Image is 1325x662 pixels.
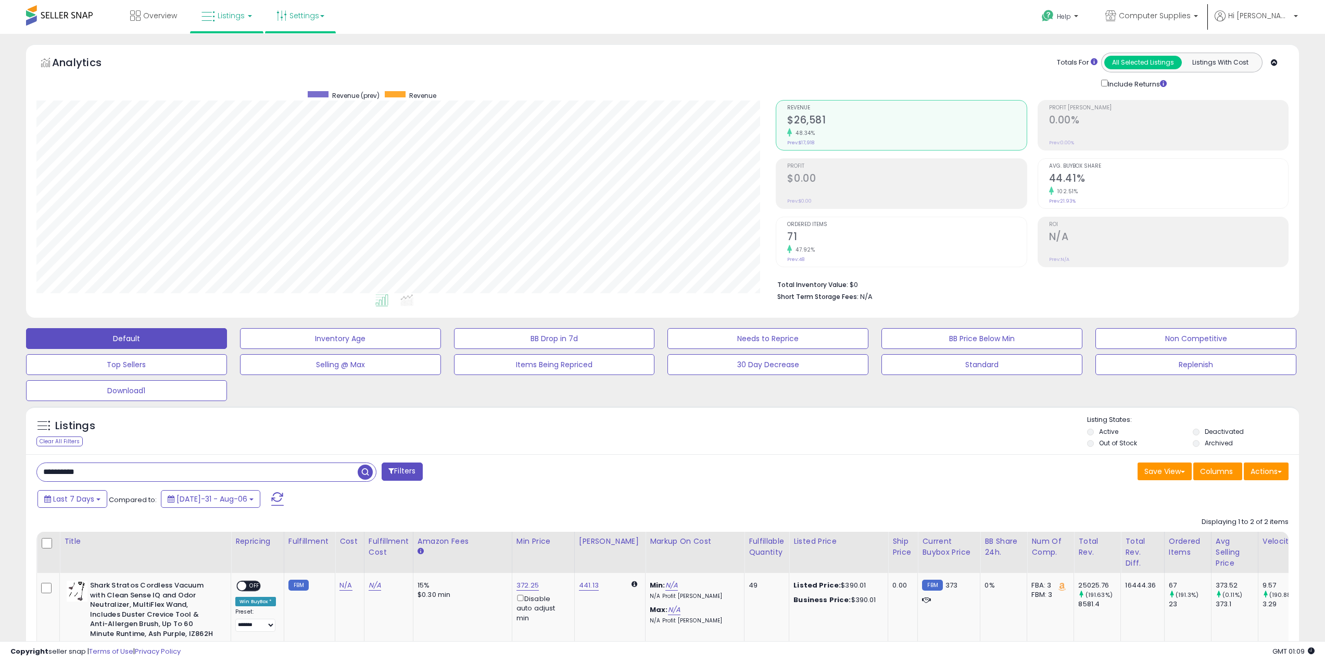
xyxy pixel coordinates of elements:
small: 102.51% [1054,188,1078,195]
b: Total Inventory Value: [777,280,848,289]
div: Total Rev. [1078,536,1116,558]
div: Fulfillable Quantity [749,536,785,558]
a: Hi [PERSON_NAME] [1215,10,1298,34]
div: Win BuyBox * [235,597,276,606]
div: 9.57 [1263,581,1305,590]
div: Ship Price [892,536,913,558]
div: Total Rev. Diff. [1125,536,1159,569]
span: Compared to: [109,495,157,505]
span: Hi [PERSON_NAME] [1228,10,1291,21]
div: seller snap | | [10,647,181,657]
a: N/A [369,580,381,591]
div: 49 [749,581,781,590]
div: Preset: [235,608,276,632]
h2: 44.41% [1049,172,1288,186]
div: Ordered Items [1169,536,1207,558]
label: Deactivated [1205,427,1244,436]
small: FBM [922,580,942,591]
div: Velocity [1263,536,1301,547]
button: Default [26,328,227,349]
span: Listings [218,10,245,21]
button: 30 Day Decrease [667,354,868,375]
span: 373 [945,580,957,590]
label: Active [1099,427,1118,436]
button: Filters [382,463,422,481]
a: Terms of Use [89,646,133,656]
small: (190.88%) [1269,591,1298,599]
span: Profit [PERSON_NAME] [1049,105,1288,111]
h5: Listings [55,419,95,433]
li: $0 [777,278,1281,290]
div: 0.00 [892,581,910,590]
div: Cost [339,536,360,547]
span: Columns [1200,466,1233,477]
span: Revenue [787,105,1026,111]
button: Save View [1138,463,1192,480]
button: Download1 [26,380,227,401]
span: Profit [787,164,1026,169]
small: 48.34% [792,129,815,137]
button: Non Competitive [1095,328,1296,349]
div: 373.52 [1216,581,1258,590]
h2: 71 [787,231,1026,245]
a: Privacy Policy [135,646,181,656]
a: N/A [339,580,352,591]
div: 373.1 [1216,599,1258,609]
a: 372.25 [516,580,539,591]
th: The percentage added to the cost of goods (COGS) that forms the calculator for Min & Max prices. [646,532,744,573]
span: Last 7 Days [53,494,94,504]
small: (191.3%) [1176,591,1198,599]
small: Prev: $0.00 [787,198,812,204]
button: BB Drop in 7d [454,328,655,349]
span: OFF [246,582,263,591]
b: Listed Price: [793,580,841,590]
div: $390.01 [793,595,880,605]
div: Fulfillment [288,536,331,547]
i: Get Help [1041,9,1054,22]
button: Columns [1193,463,1242,480]
h2: $26,581 [787,114,1026,128]
div: Avg Selling Price [1216,536,1254,569]
div: Include Returns [1093,78,1179,90]
span: Revenue (prev) [332,91,380,100]
button: Inventory Age [240,328,441,349]
button: Needs to Reprice [667,328,868,349]
small: (0.11%) [1222,591,1242,599]
span: Avg. Buybox Share [1049,164,1288,169]
span: Computer Supplies [1119,10,1191,21]
span: Overview [143,10,177,21]
div: Repricing [235,536,280,547]
div: Markup on Cost [650,536,740,547]
span: [DATE]-31 - Aug-06 [176,494,247,504]
h2: 0.00% [1049,114,1288,128]
div: Min Price [516,536,570,547]
button: BB Price Below Min [881,328,1082,349]
a: N/A [665,580,678,591]
small: (191.63%) [1086,591,1113,599]
button: Selling @ Max [240,354,441,375]
small: Prev: 0.00% [1049,140,1074,146]
button: All Selected Listings [1104,56,1182,69]
span: Revenue [409,91,436,100]
span: Help [1057,12,1071,21]
div: Totals For [1057,58,1097,68]
div: 25025.76 [1078,581,1120,590]
div: Fulfillment Cost [369,536,409,558]
a: Help [1033,2,1089,34]
div: 0% [985,581,1019,590]
button: Replenish [1095,354,1296,375]
div: FBM: 3 [1031,590,1066,599]
div: $0.30 min [418,590,504,599]
button: [DATE]-31 - Aug-06 [161,490,260,508]
small: Prev: 48 [787,256,804,263]
div: FBA: 3 [1031,581,1066,590]
div: $390.01 [793,581,880,590]
h2: $0.00 [787,172,1026,186]
div: 23 [1169,599,1211,609]
b: Business Price: [793,595,851,605]
small: Prev: N/A [1049,256,1069,263]
div: 8581.4 [1078,599,1120,609]
p: N/A Profit [PERSON_NAME] [650,617,736,624]
small: Prev: $17,918 [787,140,814,146]
div: Title [64,536,226,547]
